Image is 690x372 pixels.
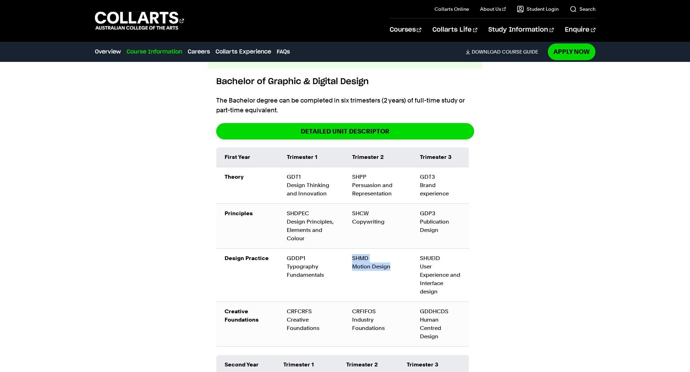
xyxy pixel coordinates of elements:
td: GDT3 Brand experience [412,167,469,203]
a: DETAILED UNIT DESCRIPTOR [216,123,474,139]
div: GDP3 Publication Design [420,209,461,234]
strong: Creative Foundations [225,308,259,323]
a: Collarts Online [435,6,469,13]
span: Download [472,49,501,55]
p: The Bachelor degree can be completed in six trimesters (2 years) of full-time study or part-time ... [216,96,474,115]
div: SHMD Motion Design [352,254,403,271]
td: Trimester 2 [344,147,412,167]
div: SHDPEC Design Principles, Elements and Colour [287,209,335,243]
div: SHUEID User Experience and Interface design [420,254,461,296]
td: SHPP Persuasion and Representation [344,167,412,203]
a: Apply Now [548,43,595,60]
a: Overview [95,48,121,56]
td: Trimester 1 [278,147,344,167]
td: First Year [216,147,278,167]
a: Search [570,6,595,13]
a: About Us [480,6,506,13]
a: FAQs [277,48,290,56]
a: Study Information [488,18,554,41]
div: SHCW Copywriting [352,209,403,226]
td: GDT1 Design Thinking and Innovation [278,167,344,203]
a: Enquire [565,18,595,41]
strong: Design Practice [225,255,269,261]
a: Courses [390,18,421,41]
div: GDDHCDS Human Centred Design [420,307,461,341]
strong: Theory [225,173,244,180]
a: Course Information [127,48,182,56]
a: Careers [188,48,210,56]
a: Collarts Life [432,18,477,41]
a: DownloadCourse Guide [465,49,544,55]
a: Collarts Experience [216,48,271,56]
a: Student Login [517,6,559,13]
div: GDDP1 Typography Fundamentals [287,254,335,279]
strong: Principles [225,210,253,217]
td: Trimester 3 [412,147,469,167]
div: CRFCRFS Creative Foundations [287,307,335,332]
h6: Bachelor of Graphic & Digital Design [216,75,474,88]
div: CRFIFOS Industry Foundations [352,307,403,332]
div: Go to homepage [95,11,184,31]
